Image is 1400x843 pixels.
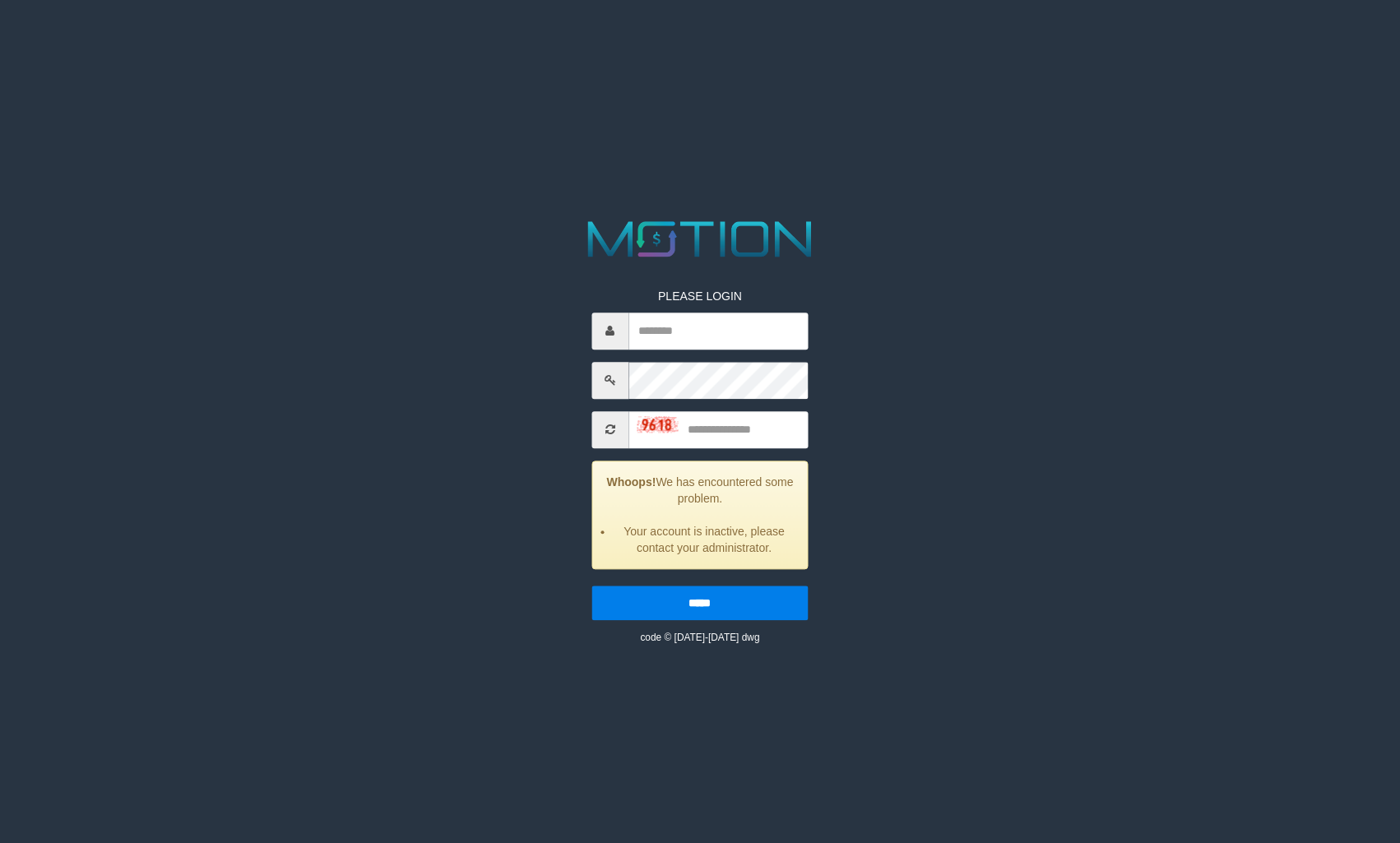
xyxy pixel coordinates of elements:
[637,416,678,433] img: captcha
[613,523,795,556] li: Your account is inactive, please contact your administrator.
[591,288,809,304] p: PLEASE LOGIN
[640,632,759,643] small: code © [DATE]-[DATE] dwg
[591,461,809,569] div: We has encountered some problem.
[607,475,656,489] strong: Whoops!
[577,215,823,263] img: MOTION_logo.png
